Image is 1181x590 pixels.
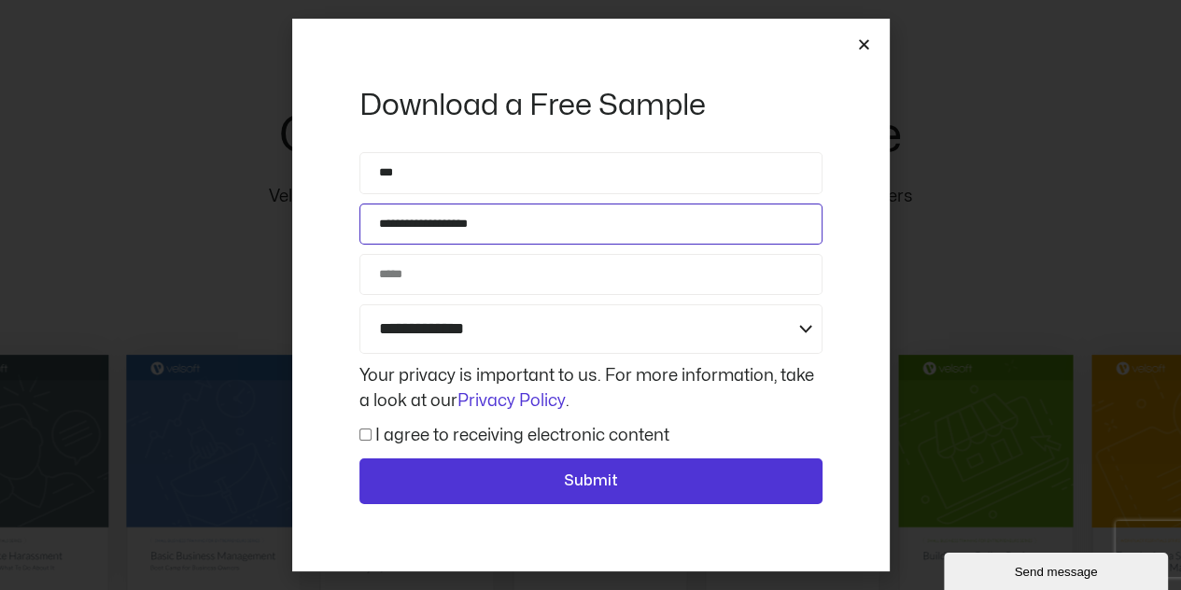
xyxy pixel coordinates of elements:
[359,458,822,505] button: Submit
[375,428,669,443] label: I agree to receiving electronic content
[857,37,871,51] a: Close
[944,549,1172,590] iframe: chat widget
[457,393,566,409] a: Privacy Policy
[359,86,822,125] h2: Download a Free Sample
[564,470,618,494] span: Submit
[355,363,827,414] div: Your privacy is important to us. For more information, take a look at our .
